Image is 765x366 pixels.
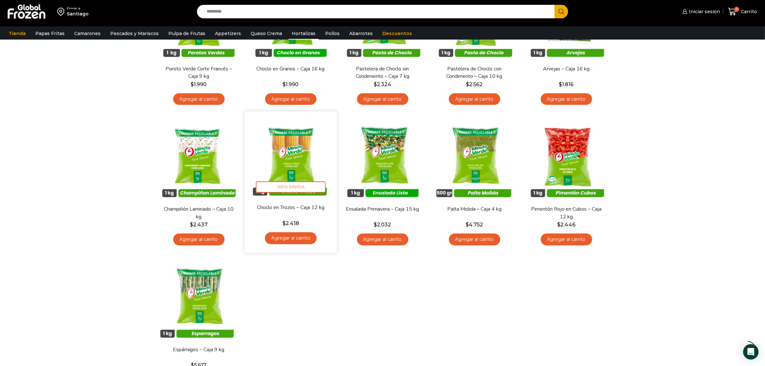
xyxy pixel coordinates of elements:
a: Agregar al carrito: “Champiñón Laminado - Caja 10 kg” [173,233,225,245]
div: Santiago [67,11,89,17]
span: $ [190,222,193,228]
button: Search button [555,5,568,18]
bdi: 2.032 [374,222,391,228]
bdi: 2.562 [466,81,483,87]
bdi: 2.418 [282,220,299,226]
span: $ [283,81,286,87]
span: $ [374,81,377,87]
a: Abarrotes [346,27,376,40]
a: Agregar al carrito: “Arvejas - Caja 16 kg” [541,93,592,105]
a: Choclo en Trozos – Caja 12 kg [253,204,328,212]
a: 0 Carrito [726,4,759,19]
img: address-field-icon.svg [57,6,67,17]
a: Hortalizas [289,27,319,40]
a: Choclo en Granos – Caja 16 kg [254,65,327,73]
a: Pastelera de Choclo con Condimento – Caja 10 kg [437,65,511,80]
a: Queso Crema [247,27,285,40]
a: Pulpa de Frutas [165,27,209,40]
a: Agregar al carrito: “Choclo en Granos - Caja 16 kg” [265,93,316,105]
a: Champiñón Laminado – Caja 10 kg [162,206,236,220]
bdi: 2.446 [557,222,575,228]
a: Agregar al carrito: “Palta Molida - Caja 4 kg” [449,233,500,245]
span: $ [557,222,560,228]
a: Pescados y Mariscos [107,27,162,40]
span: Vista Rápida [256,181,325,193]
a: Agregar al carrito: “Pimentón Rojo en Cubos - Caja 12 kg” [541,233,592,245]
span: $ [466,81,469,87]
span: 0 [734,7,739,12]
span: $ [559,81,562,87]
a: Agregar al carrito: “Ensalada Primavera - Caja 15 kg” [357,233,408,245]
bdi: 1.816 [559,81,574,87]
a: Tienda [5,27,29,40]
bdi: 1.990 [283,81,299,87]
a: Agregar al carrito: “Choclo en Trozos - Caja 12 kg” [265,232,316,244]
a: Pastelera de Choclo sin Condimiento – Caja 7 kg [345,65,419,80]
bdi: 4.752 [466,222,483,228]
a: Appetizers [212,27,244,40]
span: $ [466,222,469,228]
a: Camarones [71,27,104,40]
span: $ [374,222,377,228]
span: $ [282,220,285,226]
span: Iniciar sesión [687,8,720,15]
div: Open Intercom Messenger [743,344,759,360]
a: Arvejas – Caja 16 kg [529,65,603,73]
a: Agregar al carrito: “Poroto Verde Corte Francés - Caja 9 kg” [173,93,225,105]
span: $ [191,81,194,87]
a: Poroto Verde Corte Francés – Caja 9 kg [162,65,236,80]
a: Descuentos [379,27,415,40]
a: Espárragos – Caja 9 kg [162,346,236,353]
a: Ensalada Primavera – Caja 15 kg [345,206,419,213]
a: Papas Fritas [32,27,68,40]
a: Iniciar sesión [681,5,720,18]
bdi: 2.437 [190,222,208,228]
div: Enviar a [67,6,89,11]
a: Pimentón Rojo en Cubos – Caja 12 kg [529,206,603,220]
bdi: 2.324 [374,81,391,87]
span: Carrito [739,8,757,15]
a: Palta Molida – Caja 4 kg [437,206,511,213]
a: Agregar al carrito: “Pastelera de Choclo sin Condimiento - Caja 7 kg” [357,93,408,105]
a: Pollos [322,27,343,40]
a: Agregar al carrito: “Pastelera de Choclo con Condimento - Caja 10 kg” [449,93,500,105]
bdi: 1.990 [191,81,207,87]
